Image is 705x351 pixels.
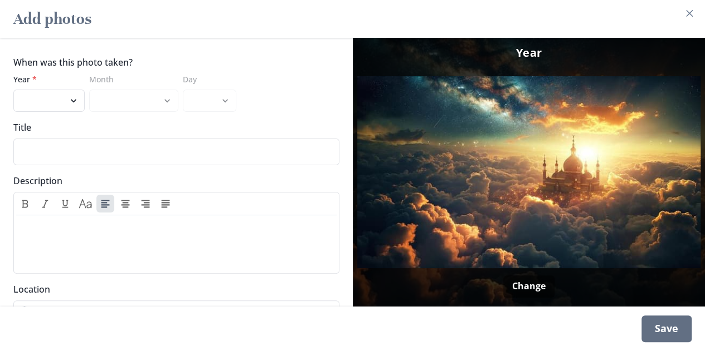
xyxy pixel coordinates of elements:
label: Location [13,283,333,296]
span: Year [516,45,541,61]
div: Save [641,315,692,342]
button: Underline [56,195,74,212]
label: Day [183,73,230,85]
button: Italic [36,195,54,212]
img: Photo [357,38,701,306]
label: Month [89,73,172,85]
select: Month [89,90,178,112]
label: Description [13,174,333,187]
button: Align left [96,195,114,212]
button: Align right [137,195,154,212]
button: Close [680,4,698,22]
legend: When was this photo taken? [13,56,133,69]
button: Change [503,275,555,298]
button: Align center [116,195,134,212]
button: Align justify [157,195,174,212]
select: Day [183,90,236,112]
label: Title [13,121,333,134]
label: Year [13,73,78,85]
h2: Add photos [13,4,91,33]
button: Bold [16,195,34,212]
button: Heading [76,195,94,212]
